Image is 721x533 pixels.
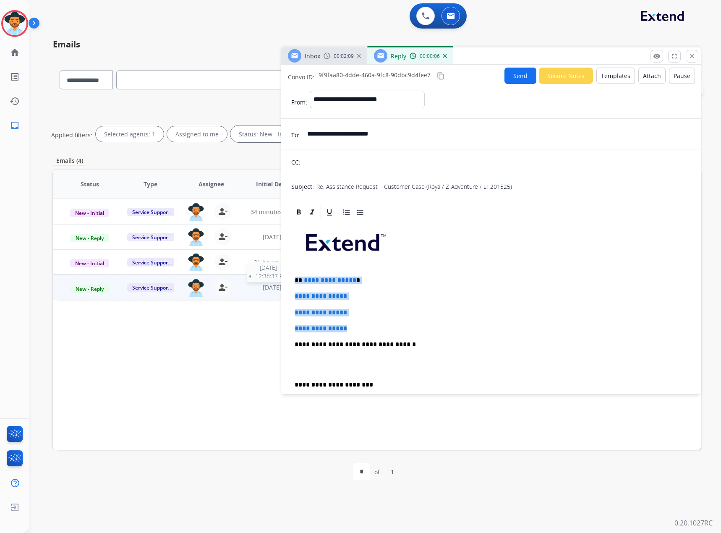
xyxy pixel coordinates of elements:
mat-icon: person_remove [218,206,228,217]
p: Re: Assistance Request – Customer Case (Roya / Z-Adventure / LI-201525) [316,182,512,191]
span: 00:00:06 [420,53,440,60]
img: avatar [3,12,26,35]
div: Bullet List [354,206,366,219]
div: of [374,468,380,476]
button: Secure Notes [539,68,593,84]
span: New - Reply [71,285,109,293]
span: Type [144,180,157,188]
div: Underline [323,206,336,219]
p: From: [291,98,307,107]
span: Initial Date [256,180,288,188]
p: 0.20.1027RC [674,518,713,528]
span: New - Reply [71,234,109,243]
p: To: [291,131,300,139]
img: agent-avatar [188,253,204,271]
span: Service Support [127,258,175,267]
mat-icon: list_alt [10,72,20,82]
button: Attach [638,68,666,84]
mat-icon: remove_red_eye [653,52,661,60]
span: at 12:38:37 PM [248,272,288,280]
span: 34 minutes ago [251,208,294,216]
mat-icon: close [688,52,696,60]
p: Applied filters: [51,131,92,139]
span: Service Support [127,233,175,242]
span: New - Initial [70,209,109,217]
span: Inbox [305,52,320,60]
span: Reply [391,52,406,60]
button: Send [504,68,536,84]
p: CC: [291,158,300,167]
p: Subject: [291,182,314,191]
span: [DATE] [263,283,282,291]
span: Assignee [199,180,224,188]
div: Bold [293,206,305,219]
div: Italic [306,206,319,219]
div: Selected agents: 1 [96,126,164,142]
mat-icon: person_remove [218,257,228,267]
mat-icon: home [10,47,20,57]
span: [DATE] [263,233,282,241]
button: Templates [596,68,635,84]
div: Status: New - Initial [230,125,314,142]
span: 00:02:09 [334,53,354,60]
img: agent-avatar [188,203,204,221]
img: agent-avatar [188,228,204,246]
div: 1 [384,464,401,480]
div: Assigned to me [167,126,227,142]
span: Status [81,180,99,188]
span: New - Initial [70,259,109,268]
span: 21 hours ago [254,258,290,266]
p: Emails (4) [53,156,86,165]
h2: Emails [53,39,701,50]
mat-icon: person_remove [218,282,228,293]
mat-icon: person_remove [218,232,228,242]
mat-icon: history [10,96,20,106]
p: Convo ID: [288,73,314,81]
span: Service Support [127,208,175,217]
span: Service Support [127,283,175,292]
span: [DATE] [248,264,288,272]
div: Ordered List [340,206,353,219]
mat-icon: fullscreen [671,52,678,60]
span: 9f9faa80-4dde-460a-9fc8-90dbc9d4fee7 [319,71,431,79]
mat-icon: content_copy [437,72,444,80]
img: agent-avatar [188,279,204,297]
button: Pause [669,68,695,84]
mat-icon: inbox [10,120,20,131]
